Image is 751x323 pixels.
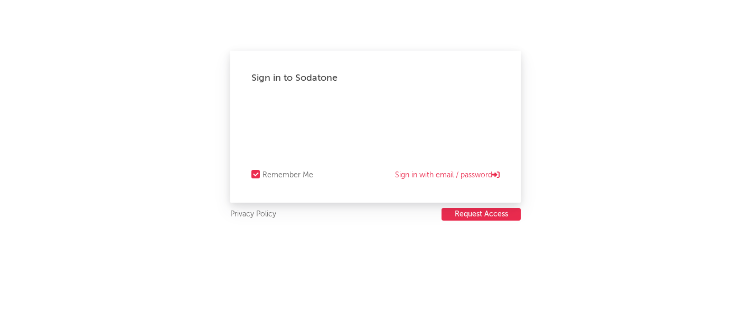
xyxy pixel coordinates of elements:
div: Remember Me [262,169,313,182]
a: Sign in with email / password [395,169,500,182]
div: Sign in to Sodatone [251,72,500,84]
button: Request Access [442,208,521,221]
a: Privacy Policy [230,208,276,221]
